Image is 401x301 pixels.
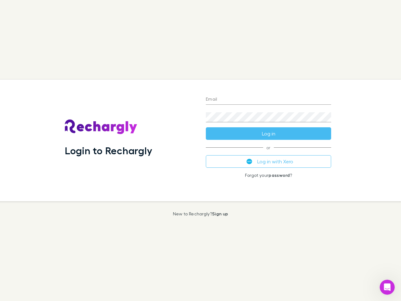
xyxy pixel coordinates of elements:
iframe: Intercom live chat [380,280,395,295]
img: Rechargly's Logo [65,119,138,135]
a: Sign up [212,211,228,216]
button: Log in with Xero [206,155,331,168]
p: Forgot your ? [206,173,331,178]
img: Xero's logo [247,159,252,164]
a: password [268,172,290,178]
p: New to Rechargly? [173,211,228,216]
span: or [206,147,331,148]
h1: Login to Rechargly [65,145,152,156]
button: Log in [206,127,331,140]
